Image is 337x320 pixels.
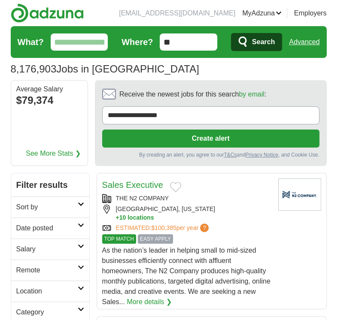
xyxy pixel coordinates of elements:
[116,223,211,232] a: ESTIMATED:$100,385per year?
[11,196,89,217] a: Sort by
[11,260,89,281] a: Remote
[18,36,44,48] label: What?
[116,214,119,222] span: +
[102,205,271,222] div: [GEOGRAPHIC_DATA], [US_STATE]
[252,33,275,51] span: Search
[11,238,89,260] a: Salary
[16,223,78,233] h2: Date posted
[11,3,84,23] img: Adzuna logo
[102,194,271,203] div: THE N2 COMPANY
[138,234,173,244] span: EASY APPLY
[16,86,82,93] div: Average Salary
[119,8,235,18] li: [EMAIL_ADDRESS][DOMAIN_NAME]
[11,217,89,238] a: Date posted
[127,297,172,307] a: More details ❯
[11,173,89,196] h2: Filter results
[289,33,319,51] a: Advanced
[294,8,327,18] a: Employers
[11,63,199,75] h1: Jobs in [GEOGRAPHIC_DATA]
[200,223,209,232] span: ?
[245,152,278,158] a: Privacy Notice
[16,202,78,212] h2: Sort by
[26,148,81,159] a: See More Stats ❯
[242,8,282,18] a: MyAdzuna
[102,234,136,244] span: TOP MATCH
[16,307,78,317] h2: Category
[16,265,78,275] h2: Remote
[16,244,78,254] h2: Salary
[102,247,270,305] span: As the nation’s leader in helping small to mid-sized businesses efficiently connect with affluent...
[224,152,237,158] a: T&Cs
[119,89,266,100] span: Receive the newest jobs for this search :
[278,178,321,211] img: Company logo
[16,286,78,296] h2: Location
[16,93,82,108] div: $79,374
[102,130,319,148] button: Create alert
[170,182,181,192] button: Add to favorite jobs
[11,61,57,77] span: 8,176,903
[102,180,163,190] a: Sales Executive
[102,151,319,159] div: By creating an alert, you agree to our and , and Cookie Use.
[231,33,282,51] button: Search
[121,36,153,48] label: Where?
[239,91,264,98] a: by email
[11,281,89,302] a: Location
[151,224,176,231] span: $100,385
[116,214,271,222] button: +10 locations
